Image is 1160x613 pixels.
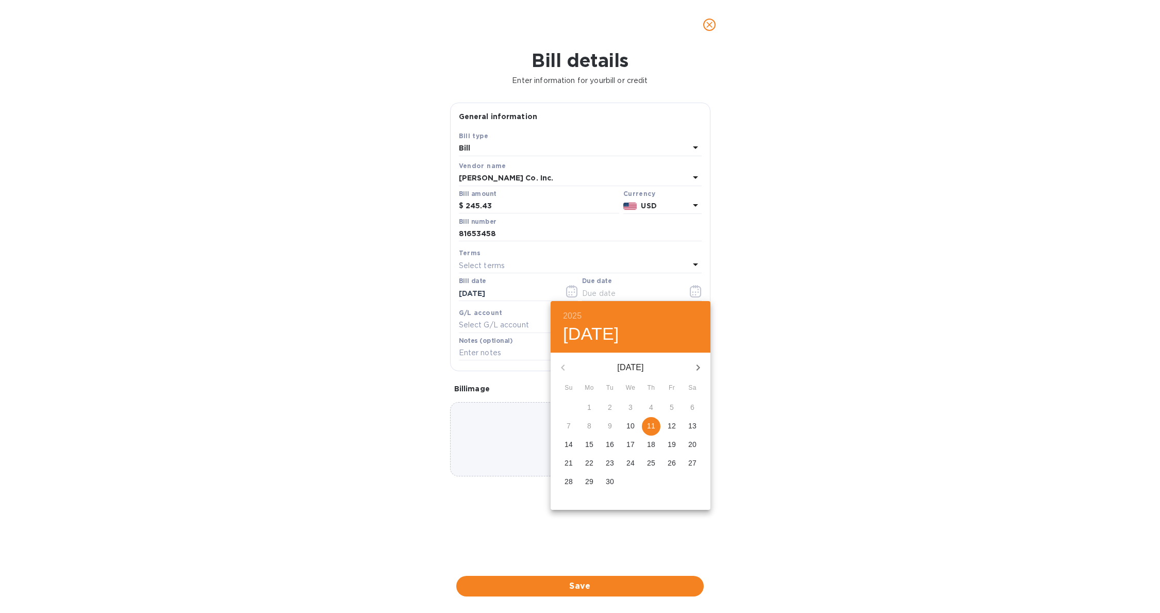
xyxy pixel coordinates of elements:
button: [DATE] [563,323,619,345]
button: 13 [683,417,702,436]
button: 12 [662,417,681,436]
p: 30 [606,476,614,487]
button: 22 [580,454,599,473]
p: 18 [647,439,655,450]
button: 11 [642,417,660,436]
button: 19 [662,436,681,454]
button: 27 [683,454,702,473]
p: 11 [647,421,655,431]
button: 23 [601,454,619,473]
button: 10 [621,417,640,436]
button: 2025 [563,309,582,323]
span: Su [559,383,578,393]
button: 14 [559,436,578,454]
p: 12 [668,421,676,431]
p: 21 [565,458,573,468]
button: 29 [580,473,599,491]
p: 25 [647,458,655,468]
button: 16 [601,436,619,454]
button: 21 [559,454,578,473]
button: 30 [601,473,619,491]
span: Tu [601,383,619,393]
span: Sa [683,383,702,393]
p: [DATE] [575,361,686,374]
p: 19 [668,439,676,450]
p: 26 [668,458,676,468]
p: 29 [585,476,593,487]
p: 27 [688,458,697,468]
p: 15 [585,439,593,450]
p: 13 [688,421,697,431]
button: 20 [683,436,702,454]
p: 10 [626,421,635,431]
span: Mo [580,383,599,393]
button: 17 [621,436,640,454]
p: 24 [626,458,635,468]
button: 15 [580,436,599,454]
button: 25 [642,454,660,473]
button: 24 [621,454,640,473]
span: Fr [662,383,681,393]
p: 17 [626,439,635,450]
p: 23 [606,458,614,468]
p: 28 [565,476,573,487]
p: 16 [606,439,614,450]
p: 20 [688,439,697,450]
span: Th [642,383,660,393]
p: 22 [585,458,593,468]
button: 18 [642,436,660,454]
button: 28 [559,473,578,491]
span: We [621,383,640,393]
p: 14 [565,439,573,450]
button: 26 [662,454,681,473]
